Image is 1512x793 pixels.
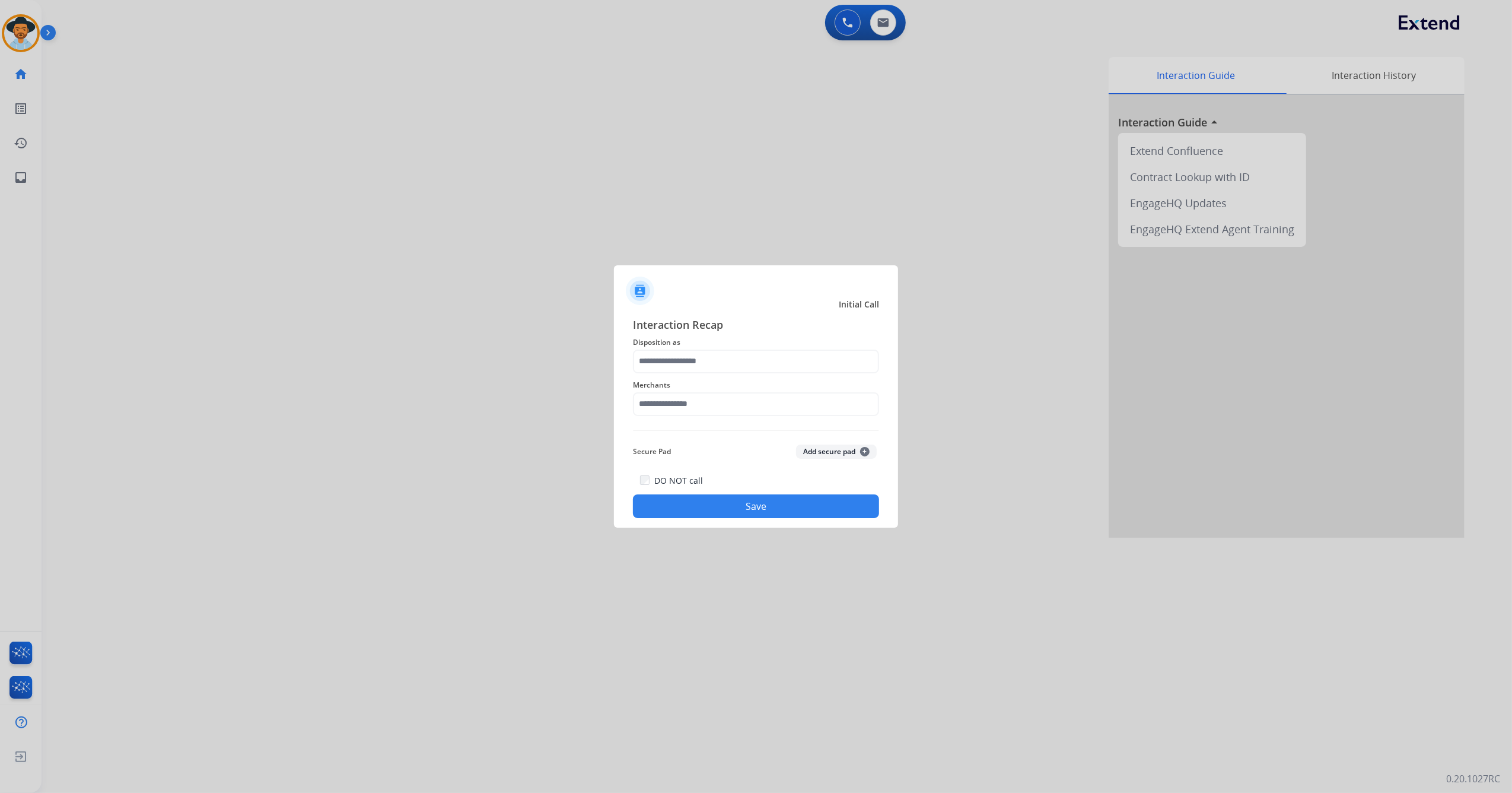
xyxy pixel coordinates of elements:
span: Initial Call [839,299,879,310]
button: Add secure pad+ [796,445,877,459]
img: contactIcon [626,277,654,305]
span: Disposition as [633,335,879,350]
p: 0.20.1027RC [1446,772,1500,786]
span: + [860,447,870,456]
span: Merchants [633,378,879,392]
span: Secure Pad [633,445,671,459]
button: Save [633,494,879,518]
span: Interaction Recap [633,316,879,335]
label: DO NOT call [654,475,703,487]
